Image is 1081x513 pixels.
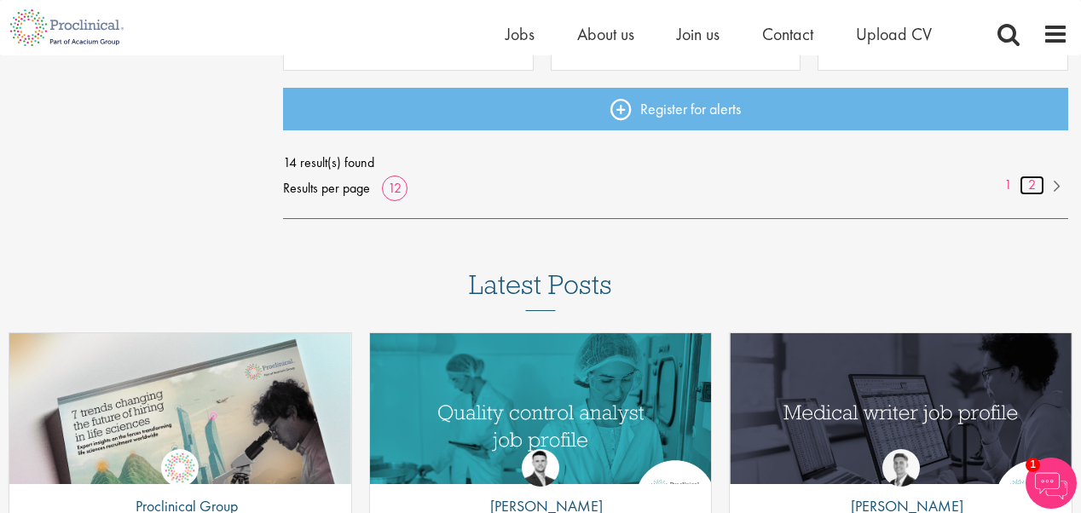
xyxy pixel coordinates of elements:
a: Link to a post [9,333,351,484]
img: Joshua Godden [522,449,559,487]
a: 1 [996,176,1020,195]
img: Medical writer job profile [730,333,1072,510]
img: George Watson [882,449,920,487]
span: 1 [1026,458,1040,472]
span: 14 result(s) found [283,150,1068,176]
span: Results per page [283,176,370,201]
a: Upload CV [856,23,932,45]
a: 12 [382,179,408,197]
a: Link to a post [730,333,1072,484]
a: Join us [677,23,720,45]
img: Proclinical Group [161,449,199,487]
h3: Latest Posts [469,270,612,311]
a: Register for alerts [283,88,1068,130]
img: quality control analyst job profile [370,333,712,510]
img: Chatbot [1026,458,1077,509]
a: 2 [1020,176,1044,195]
a: Link to a post [370,333,712,484]
a: About us [577,23,634,45]
a: Contact [762,23,813,45]
a: Jobs [506,23,535,45]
